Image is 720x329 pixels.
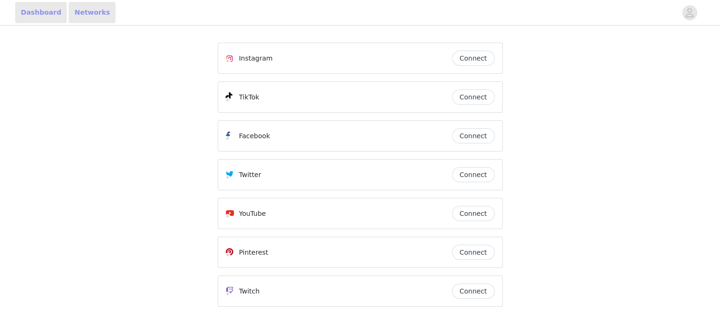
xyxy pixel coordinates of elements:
p: Twitch [239,286,260,296]
img: Instagram Icon [226,55,233,62]
a: Dashboard [15,2,67,23]
button: Connect [452,206,495,221]
p: TikTok [239,92,259,102]
button: Connect [452,167,495,182]
p: Pinterest [239,248,268,258]
button: Connect [452,51,495,66]
button: Connect [452,89,495,105]
button: Connect [452,245,495,260]
div: avatar [685,5,694,20]
p: YouTube [239,209,266,219]
a: Networks [69,2,116,23]
p: Twitter [239,170,261,180]
p: Facebook [239,131,270,141]
button: Connect [452,284,495,299]
p: Instagram [239,53,273,63]
button: Connect [452,128,495,143]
